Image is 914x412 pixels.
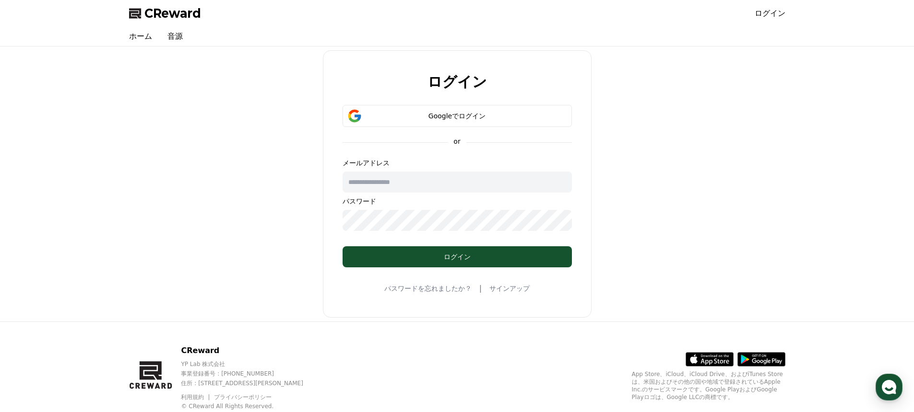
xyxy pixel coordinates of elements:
p: or [448,137,466,146]
h2: ログイン [427,74,487,90]
p: 住所 : [STREET_ADDRESS][PERSON_NAME] [181,379,320,387]
a: ログイン [755,8,785,19]
button: Googleでログイン [343,105,572,127]
a: プライバシーポリシー [214,394,272,401]
a: Messages [63,304,124,328]
span: | [479,283,482,294]
p: App Store、iCloud、iCloud Drive、およびiTunes Storeは、米国およびその他の国や地域で登録されているApple Inc.のサービスマークです。Google P... [632,370,785,401]
a: 音源 [160,27,190,46]
p: メールアドレス [343,158,572,168]
a: ホーム [121,27,160,46]
a: パスワードを忘れましたか？ [384,284,472,293]
span: CReward [144,6,201,21]
p: © CReward All Rights Reserved. [181,402,320,410]
div: Googleでログイン [356,111,558,121]
a: Settings [124,304,184,328]
a: Home [3,304,63,328]
span: Home [24,318,41,326]
span: Settings [142,318,166,326]
a: CReward [129,6,201,21]
p: パスワード [343,196,572,206]
a: サインアップ [489,284,530,293]
p: 事業登録番号 : [PHONE_NUMBER] [181,370,320,378]
p: CReward [181,345,320,356]
p: YP Lab 株式会社 [181,360,320,368]
a: 利用規約 [181,394,211,401]
span: Messages [80,319,108,326]
div: ログイン [362,252,553,262]
button: ログイン [343,246,572,267]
